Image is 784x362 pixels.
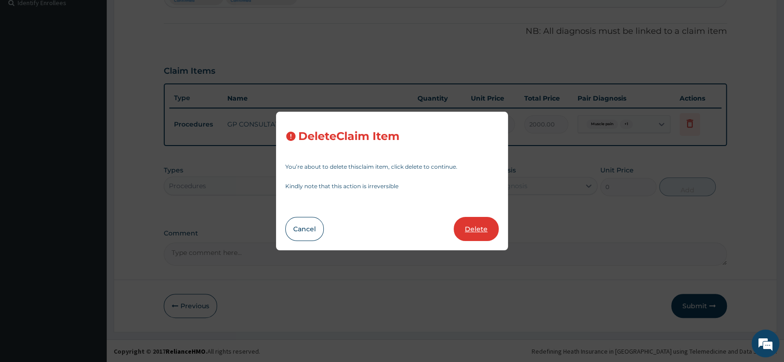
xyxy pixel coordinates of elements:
span: We're online! [54,117,128,210]
p: Kindly note that this action is irreversible [285,184,499,189]
img: d_794563401_company_1708531726252_794563401 [17,46,38,70]
div: Minimize live chat window [152,5,174,27]
textarea: Type your message and hit 'Enter' [5,253,177,286]
h3: Delete Claim Item [298,130,399,143]
button: Cancel [285,217,324,241]
p: You’re about to delete this claim item , click delete to continue. [285,164,499,170]
button: Delete [454,217,499,241]
div: Chat with us now [48,52,156,64]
